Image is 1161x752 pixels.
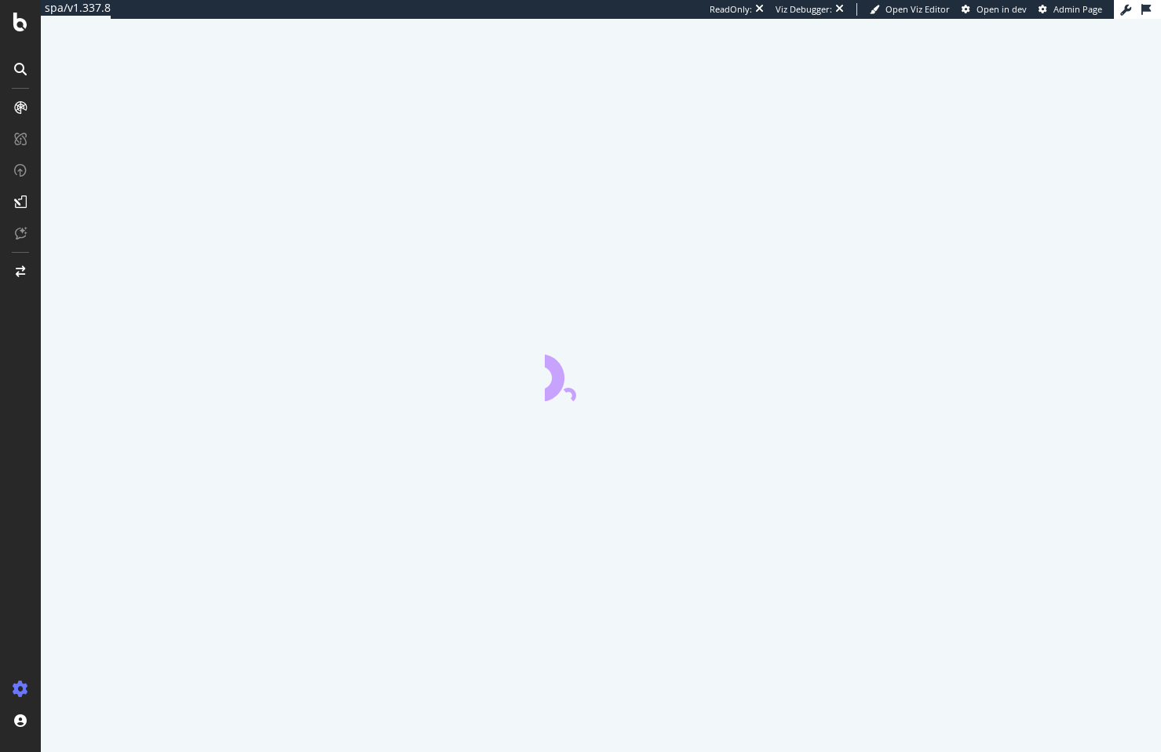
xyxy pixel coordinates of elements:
[977,3,1027,15] span: Open in dev
[710,3,752,16] div: ReadOnly:
[1053,3,1102,15] span: Admin Page
[870,3,950,16] a: Open Viz Editor
[1039,3,1102,16] a: Admin Page
[962,3,1027,16] a: Open in dev
[885,3,950,15] span: Open Viz Editor
[545,345,658,401] div: animation
[776,3,832,16] div: Viz Debugger:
